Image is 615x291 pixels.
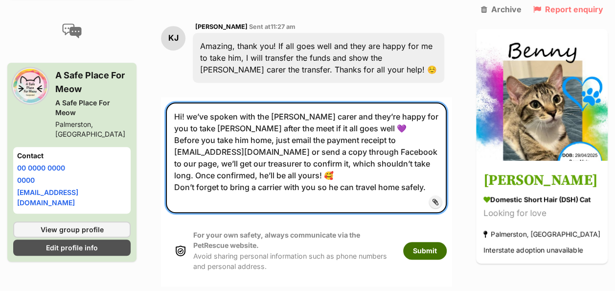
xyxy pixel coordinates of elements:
strong: For your own safety, always communicate via the PetRescue website. [193,231,360,249]
a: Edit profile info [13,240,131,256]
p: Avoid sharing personal information such as phone numbers and personal address. [193,230,393,271]
span: View group profile [41,224,104,235]
div: KJ [161,26,185,50]
div: Palmerston, [GEOGRAPHIC_DATA] [483,227,600,241]
span: Edit profile info [46,242,98,253]
span: [PERSON_NAME] [195,23,248,30]
img: Benny [476,28,608,160]
span: Interstate adoption unavailable [483,245,583,254]
button: Submit [403,242,447,260]
div: Palmerston, [GEOGRAPHIC_DATA] [55,120,131,139]
a: 0000 [17,176,35,184]
h4: Contact [17,151,127,161]
img: conversation-icon-4a6f8262b818ee0b60e3300018af0b2d0b884aa5de6e9bcb8d3d4eeb1a70a7c4.svg [62,24,82,38]
a: 00 0000 0000 [17,164,65,172]
a: [EMAIL_ADDRESS][DOMAIN_NAME] [17,188,78,207]
img: A Safe Place For Meow profile pic [13,69,47,103]
a: Archive [480,5,521,14]
a: [PERSON_NAME] Domestic Short Hair (DSH) Cat Looking for love Palmerston, [GEOGRAPHIC_DATA] Inters... [476,162,608,264]
div: A Safe Place For Meow [55,98,131,118]
h3: [PERSON_NAME] [483,170,600,192]
a: Report enquiry [533,5,603,14]
div: Domestic Short Hair (DSH) Cat [483,194,600,204]
span: 11:27 am [271,23,296,30]
h3: A Safe Place For Meow [55,69,131,96]
span: Sent at [249,23,296,30]
div: Amazing, thank you! If all goes well and they are happy for me to take him, I will transfer the f... [193,33,444,83]
div: Looking for love [483,207,600,220]
a: View group profile [13,221,131,238]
